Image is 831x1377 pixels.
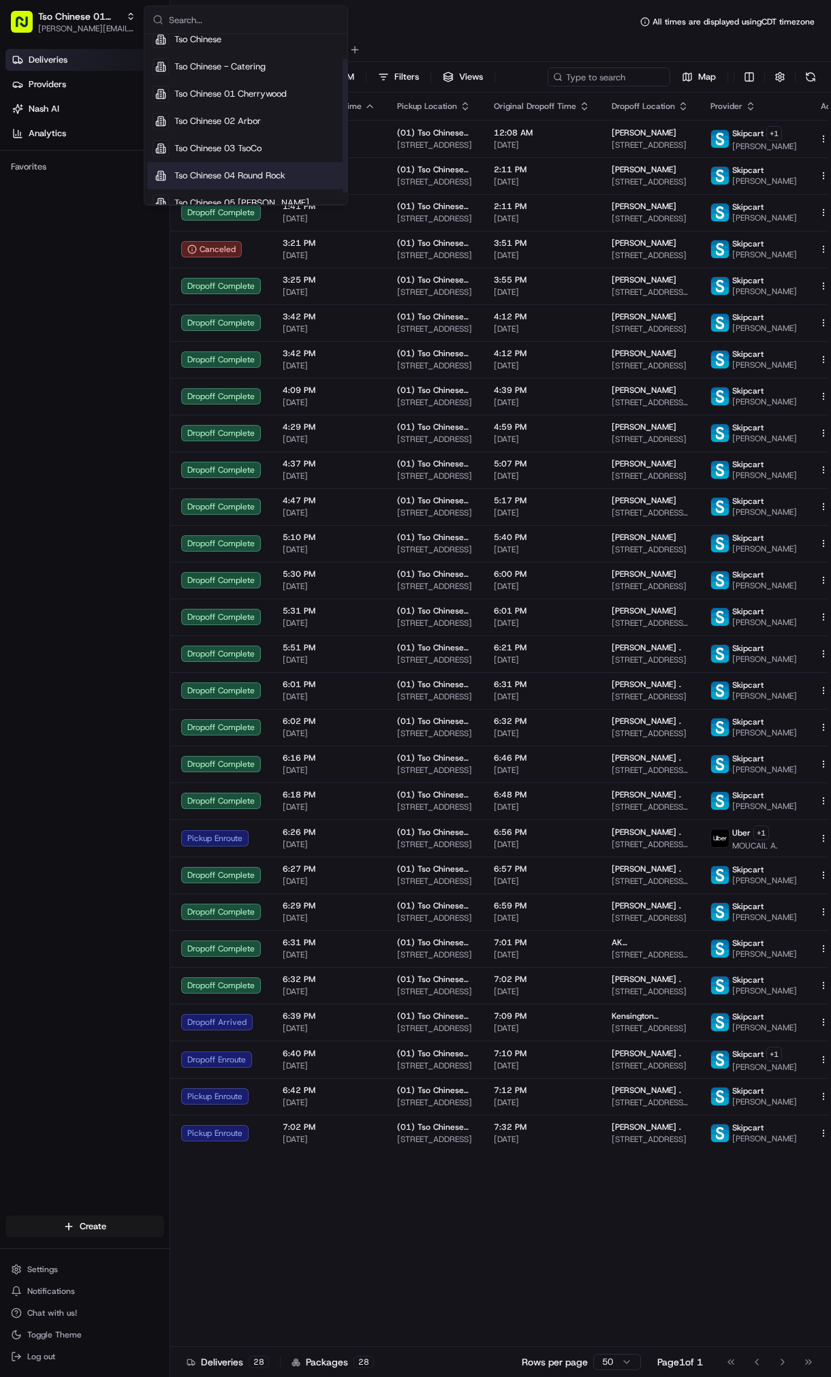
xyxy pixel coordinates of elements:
[732,249,797,260] span: [PERSON_NAME]
[612,311,676,322] span: [PERSON_NAME]
[612,140,689,151] span: [STREET_ADDRESS]
[372,67,425,86] button: Filters
[494,213,590,224] span: [DATE]
[181,241,242,257] div: Canceled
[283,827,375,838] span: 6:26 PM
[732,827,751,838] span: Uber
[711,204,729,221] img: profile_skipcart_partner.png
[612,728,689,739] span: [STREET_ADDRESS]
[612,581,689,592] span: [STREET_ADDRESS]
[494,716,590,727] span: 6:32 PM
[494,802,590,812] span: [DATE]
[732,286,797,297] span: [PERSON_NAME]
[397,213,472,224] span: [STREET_ADDRESS]
[711,461,729,479] img: profile_skipcart_partner.png
[494,274,590,285] span: 3:55 PM
[711,718,729,736] img: profile_skipcart_partner.png
[732,801,797,812] span: [PERSON_NAME]
[732,459,764,470] span: Skipcart
[283,495,375,506] span: 4:47 PM
[397,323,472,334] span: [STREET_ADDRESS]
[397,140,472,151] span: [STREET_ADDRESS]
[494,434,590,445] span: [DATE]
[732,543,797,554] span: [PERSON_NAME]
[494,422,590,432] span: 4:59 PM
[38,23,136,34] button: [PERSON_NAME][EMAIL_ADDRESS][DOMAIN_NAME]
[283,569,375,580] span: 5:30 PM
[397,679,472,690] span: (01) Tso Chinese Takeout & Delivery Cherrywood
[711,167,729,185] img: profile_skipcart_partner.png
[732,727,797,738] span: [PERSON_NAME]
[732,716,764,727] span: Skipcart
[732,422,764,433] span: Skipcart
[753,825,769,840] button: +1
[283,728,375,739] span: [DATE]
[494,618,590,629] span: [DATE]
[711,535,729,552] img: profile_skipcart_partner.png
[612,422,676,432] span: [PERSON_NAME]
[711,755,729,773] img: profile_skipcart_partner.png
[96,337,165,348] a: Powered byPylon
[5,74,170,95] a: Providers
[283,397,375,408] span: [DATE]
[548,67,670,86] input: Type to search
[494,605,590,616] span: 6:01 PM
[494,385,590,396] span: 4:39 PM
[283,471,375,481] span: [DATE]
[711,608,729,626] img: profile_skipcart_partner.png
[113,248,118,259] span: •
[29,54,67,66] span: Deliveries
[397,642,472,653] span: (01) Tso Chinese Takeout & Delivery Cherrywood
[732,349,764,360] span: Skipcart
[38,10,121,23] span: Tso Chinese 01 Cherrywood
[732,643,764,654] span: Skipcart
[612,642,681,653] span: [PERSON_NAME] .
[494,642,590,653] span: 6:21 PM
[494,348,590,359] span: 4:12 PM
[612,176,689,187] span: [STREET_ADDRESS]
[283,544,375,555] span: [DATE]
[612,507,689,518] span: [STREET_ADDRESS][PERSON_NAME]
[29,127,66,140] span: Analytics
[169,6,339,33] input: Search...
[397,495,472,506] span: (01) Tso Chinese Takeout & Delivery Cherrywood
[397,507,472,518] span: [STREET_ADDRESS]
[397,250,472,261] span: [STREET_ADDRESS]
[494,397,590,408] span: [DATE]
[397,201,472,212] span: (01) Tso Chinese Takeout & Delivery Cherrywood
[494,728,590,739] span: [DATE]
[394,71,419,83] span: Filters
[732,141,797,152] span: [PERSON_NAME]
[711,977,729,994] img: profile_skipcart_partner.png
[653,16,815,27] span: All times are displayed using CDT timezone
[283,311,375,322] span: 3:42 PM
[283,618,375,629] span: [DATE]
[494,544,590,555] span: [DATE]
[283,348,375,359] span: 3:42 PM
[27,212,38,223] img: 1736555255976-a54dd68f-1ca7-489b-9aae-adbdc363a1c4
[283,789,375,800] span: 6:18 PM
[283,765,375,776] span: [DATE]
[612,348,676,359] span: [PERSON_NAME]
[397,802,472,812] span: [STREET_ADDRESS]
[283,274,375,285] span: 3:25 PM
[612,201,676,212] span: [PERSON_NAME]
[494,471,590,481] span: [DATE]
[494,789,590,800] span: 6:48 PM
[80,1220,106,1233] span: Create
[732,312,764,323] span: Skipcart
[61,130,223,144] div: Start new chat
[494,164,590,175] span: 2:11 PM
[27,1308,77,1318] span: Chat with us!
[732,275,764,286] span: Skipcart
[283,642,375,653] span: 5:51 PM
[14,130,38,155] img: 1736555255976-a54dd68f-1ca7-489b-9aae-adbdc363a1c4
[612,323,689,334] span: [STREET_ADDRESS]
[29,78,66,91] span: Providers
[494,127,590,138] span: 12:08 AM
[732,433,797,444] span: [PERSON_NAME]
[397,397,472,408] span: [STREET_ADDRESS]
[711,1051,729,1069] img: profile_skipcart_partner.png
[732,764,797,775] span: [PERSON_NAME]
[612,434,689,445] span: [STREET_ADDRESS]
